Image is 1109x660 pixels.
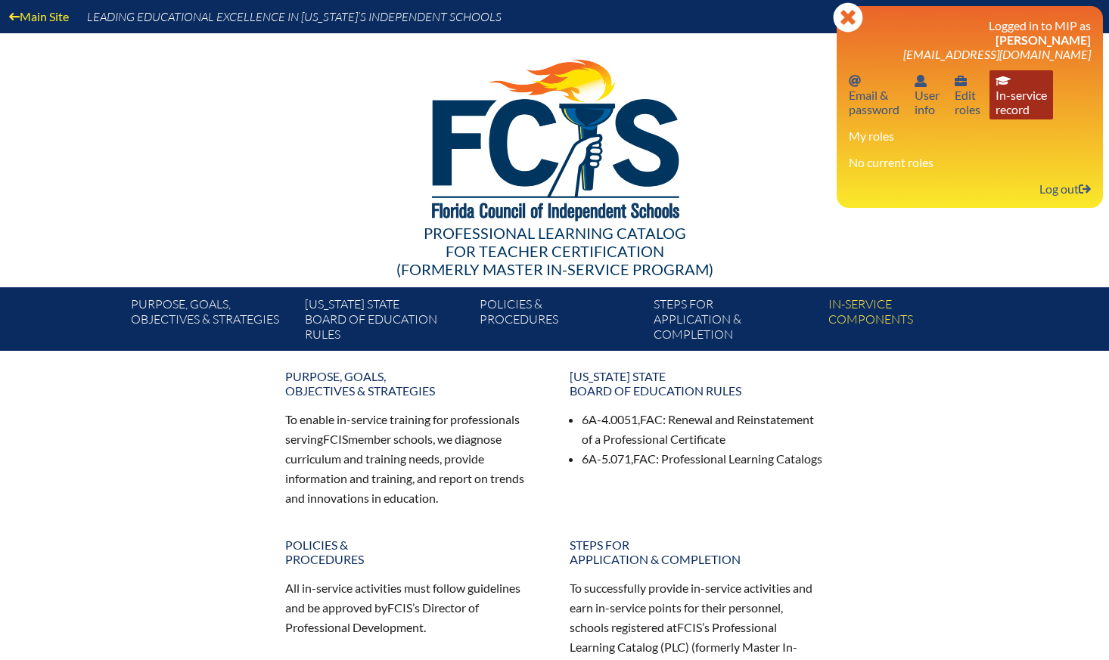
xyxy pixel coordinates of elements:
[323,432,348,446] span: FCIS
[903,47,1091,61] span: [EMAIL_ADDRESS][DOMAIN_NAME]
[949,70,986,119] a: User infoEditroles
[849,18,1091,61] h3: Logged in to MIP as
[285,578,539,637] p: All in-service activities must follow guidelines and be approved by ’s Director of Professional D...
[996,75,1011,87] svg: In-service record
[582,449,824,469] li: 6A-5.071, : Professional Learning Catalogs
[955,75,967,87] svg: User info
[561,363,833,404] a: [US_STATE] StateBoard of Education rules
[125,293,299,351] a: Purpose, goals,objectives & strategies
[474,293,648,351] a: Policies &Procedures
[843,70,906,119] a: Email passwordEmail &password
[989,70,1053,119] a: In-service recordIn-servicerecord
[276,531,548,572] a: Policies &Procedures
[849,75,861,87] svg: Email password
[996,33,1091,47] span: [PERSON_NAME]
[640,412,663,426] span: FAC
[909,70,946,119] a: User infoUserinfo
[677,620,702,634] span: FCIS
[915,75,927,87] svg: User info
[387,600,412,615] span: FCIS
[849,155,1091,169] p: No current roles
[119,224,990,278] div: Professional Learning Catalog (formerly Master In-service Program)
[3,6,75,26] a: Main Site
[446,242,664,260] span: for Teacher Certification
[648,293,822,351] a: Steps forapplication & completion
[561,531,833,572] a: Steps forapplication & completion
[664,640,685,654] span: PLC
[299,293,473,351] a: [US_STATE] StateBoard of Education rules
[849,129,1091,143] h3: My roles
[285,410,539,507] p: To enable in-service training for professionals serving member schools, we diagnose curriculum an...
[633,451,656,466] span: FAC
[822,293,996,351] a: In-servicecomponents
[399,33,711,240] img: FCISlogo221.eps
[276,363,548,404] a: Purpose, goals,objectives & strategies
[582,410,824,449] li: 6A-4.0051, : Renewal and Reinstatement of a Professional Certificate
[833,2,863,33] svg: Close
[1033,178,1097,199] a: Log outLog out
[1079,183,1091,195] svg: Log out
